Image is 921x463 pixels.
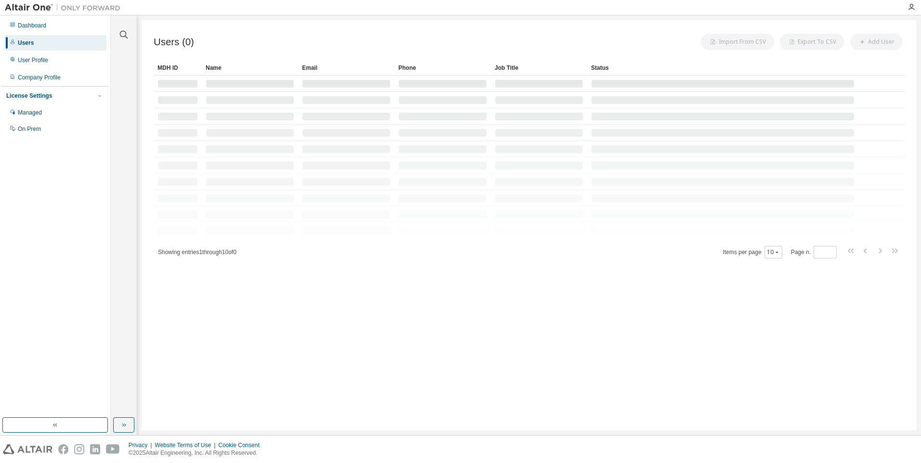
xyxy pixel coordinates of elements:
div: Phone [398,60,487,76]
button: Import From CSV [701,34,774,50]
div: Website Terms of Use [155,441,218,449]
div: Email [302,60,391,76]
div: Managed [18,109,42,116]
span: Items per page [723,246,782,258]
div: License Settings [6,92,52,100]
img: facebook.svg [58,444,68,454]
div: Cookie Consent [218,441,265,449]
div: MDH ID [158,60,198,76]
div: Status [591,60,855,76]
div: On Prem [18,125,41,133]
div: Dashboard [18,22,46,29]
span: Page n. [791,246,837,258]
div: Privacy [129,441,155,449]
p: © 2025 Altair Engineering, Inc. All Rights Reserved. [129,449,265,457]
span: Showing entries 1 through 10 of 0 [158,249,237,256]
img: linkedin.svg [90,444,100,454]
span: Users (0) [154,37,194,48]
img: youtube.svg [106,444,120,454]
button: Add User [850,34,903,50]
button: Export To CSV [780,34,844,50]
div: Users [18,39,34,47]
img: altair_logo.svg [3,444,53,454]
button: 10 [767,248,780,256]
img: Altair One [5,3,125,13]
div: Name [206,60,294,76]
div: Company Profile [18,74,61,81]
img: instagram.svg [74,444,84,454]
div: Job Title [495,60,583,76]
div: User Profile [18,56,48,64]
